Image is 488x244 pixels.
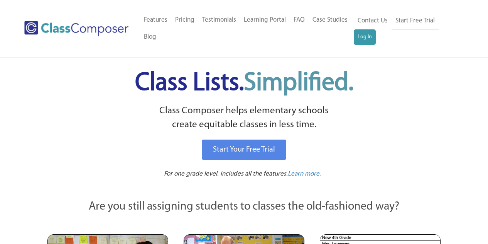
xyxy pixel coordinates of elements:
a: Pricing [171,12,198,29]
a: Features [140,12,171,29]
a: Contact Us [354,12,392,29]
p: Class Composer helps elementary schools create equitable classes in less time. [46,104,442,132]
span: Start Your Free Trial [213,146,275,154]
a: Start Free Trial [392,12,439,30]
a: Log In [354,29,376,45]
a: Learn more. [288,169,321,179]
span: Learn more. [288,171,321,177]
p: Are you still assigning students to classes the old-fashioned way? [47,198,441,215]
span: Simplified. [244,71,353,96]
a: Learning Portal [240,12,290,29]
a: Case Studies [309,12,351,29]
img: Class Composer [24,21,128,36]
a: Start Your Free Trial [202,140,286,160]
a: FAQ [290,12,309,29]
span: Class Lists. [135,71,353,96]
nav: Header Menu [354,12,458,45]
a: Blog [140,29,160,46]
a: Testimonials [198,12,240,29]
nav: Header Menu [140,12,354,46]
span: For one grade level. Includes all the features. [164,171,288,177]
